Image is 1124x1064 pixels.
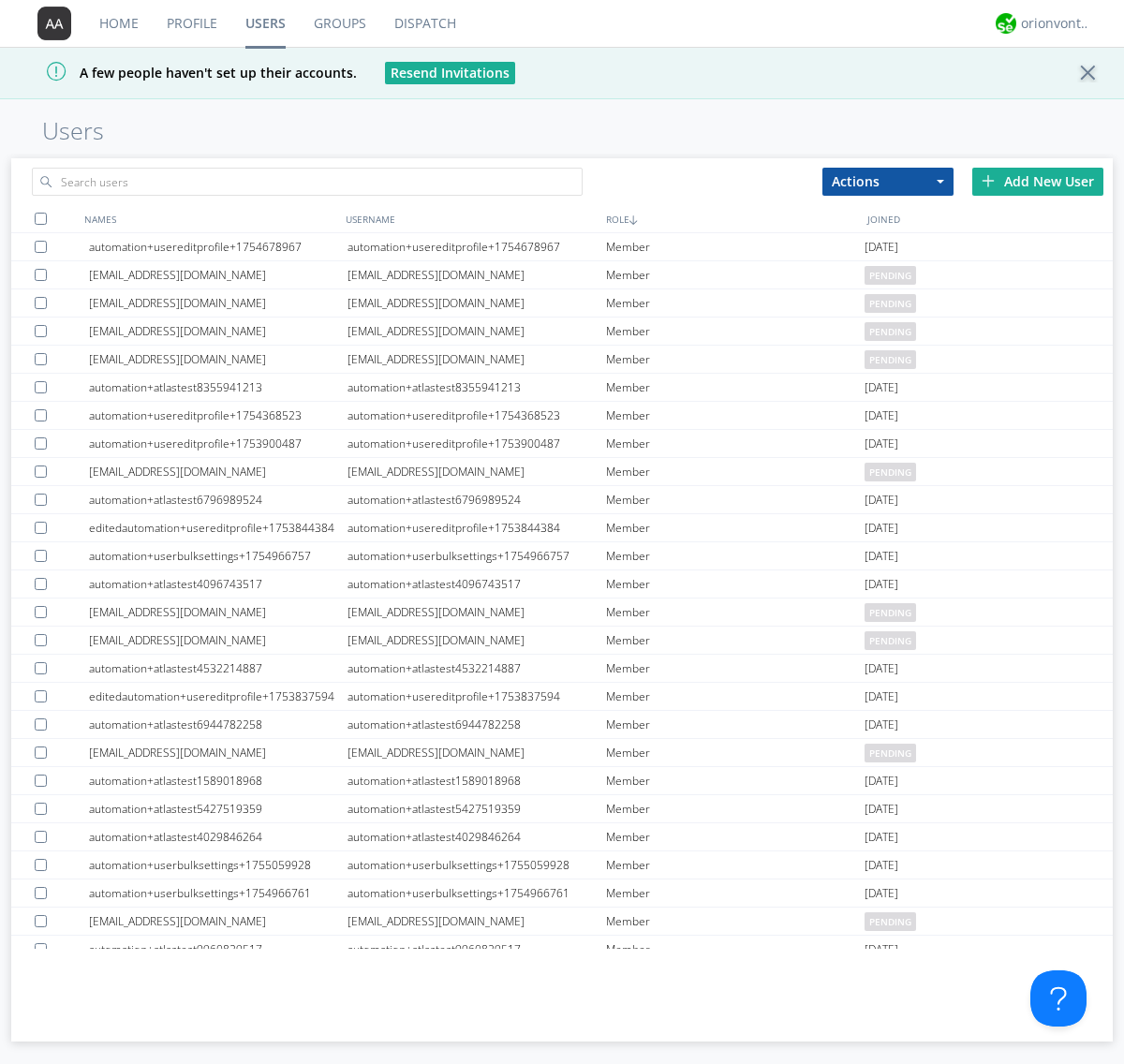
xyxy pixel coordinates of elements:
[865,514,898,542] span: [DATE]
[348,936,606,963] div: automation+atlastest9960829517
[89,711,348,738] div: automation+atlastest6944782258
[606,542,865,569] div: Member
[89,795,348,822] div: automation+atlastest5427519359
[348,795,606,822] div: automation+atlastest5427519359
[89,430,348,457] div: automation+usereditprofile+1753900487
[982,174,995,187] img: plus.svg
[89,598,348,626] div: [EMAIL_ADDRESS][DOMAIN_NAME]
[606,598,865,626] div: Member
[865,233,898,261] span: [DATE]
[865,767,898,795] span: [DATE]
[865,936,898,964] span: [DATE]
[865,711,898,739] span: [DATE]
[865,851,898,879] span: [DATE]
[89,767,348,794] div: automation+atlastest1589018968
[348,598,606,626] div: [EMAIL_ADDRESS][DOMAIN_NAME]
[348,767,606,794] div: automation+atlastest1589018968
[89,261,348,288] div: [EMAIL_ADDRESS][DOMAIN_NAME]
[89,289,348,317] div: [EMAIL_ADDRESS][DOMAIN_NAME]
[89,542,348,569] div: automation+userbulksettings+1754966757
[348,683,606,710] div: automation+usereditprofile+1753837594
[606,851,865,879] div: Member
[11,458,1113,486] a: [EMAIL_ADDRESS][DOMAIN_NAME][EMAIL_ADDRESS][DOMAIN_NAME]Memberpending
[348,458,606,485] div: [EMAIL_ADDRESS][DOMAIN_NAME]
[606,402,865,429] div: Member
[865,795,898,823] span: [DATE]
[606,795,865,822] div: Member
[865,823,898,851] span: [DATE]
[348,739,606,766] div: [EMAIL_ADDRESS][DOMAIN_NAME]
[606,486,865,513] div: Member
[865,463,916,481] span: pending
[606,683,865,710] div: Member
[11,627,1113,655] a: [EMAIL_ADDRESS][DOMAIN_NAME][EMAIL_ADDRESS][DOMAIN_NAME]Memberpending
[11,795,1113,823] a: automation+atlastest5427519359automation+atlastest5427519359Member[DATE]
[89,233,348,260] div: automation+usereditprofile+1754678967
[606,711,865,738] div: Member
[865,322,916,341] span: pending
[865,430,898,458] span: [DATE]
[11,289,1113,318] a: [EMAIL_ADDRESS][DOMAIN_NAME][EMAIL_ADDRESS][DOMAIN_NAME]Memberpending
[606,346,865,373] div: Member
[89,823,348,850] div: automation+atlastest4029846264
[89,627,348,654] div: [EMAIL_ADDRESS][DOMAIN_NAME]
[606,627,865,654] div: Member
[348,402,606,429] div: automation+usereditprofile+1754368523
[865,402,898,430] span: [DATE]
[89,936,348,963] div: automation+atlastest9960829517
[348,851,606,879] div: automation+userbulksettings+1755059928
[996,13,1016,34] img: 29d36aed6fa347d5a1537e7736e6aa13
[348,374,606,401] div: automation+atlastest8355941213
[11,767,1113,795] a: automation+atlastest1589018968automation+atlastest1589018968Member[DATE]
[11,374,1113,402] a: automation+atlastest8355941213automation+atlastest8355941213Member[DATE]
[972,168,1103,196] div: Add New User
[606,374,865,401] div: Member
[11,851,1113,879] a: automation+userbulksettings+1755059928automation+userbulksettings+1755059928Member[DATE]
[606,879,865,907] div: Member
[32,168,583,196] input: Search users
[865,294,916,313] span: pending
[822,168,954,196] button: Actions
[11,430,1113,458] a: automation+usereditprofile+1753900487automation+usereditprofile+1753900487Member[DATE]
[89,458,348,485] div: [EMAIL_ADDRESS][DOMAIN_NAME]
[865,603,916,622] span: pending
[606,430,865,457] div: Member
[14,64,357,81] span: A few people haven't set up their accounts.
[89,486,348,513] div: automation+atlastest6796989524
[606,739,865,766] div: Member
[11,233,1113,261] a: automation+usereditprofile+1754678967automation+usereditprofile+1754678967Member[DATE]
[11,402,1113,430] a: automation+usereditprofile+1754368523automation+usereditprofile+1754368523Member[DATE]
[348,346,606,373] div: [EMAIL_ADDRESS][DOMAIN_NAME]
[11,908,1113,936] a: [EMAIL_ADDRESS][DOMAIN_NAME][EMAIL_ADDRESS][DOMAIN_NAME]Memberpending
[348,908,606,935] div: [EMAIL_ADDRESS][DOMAIN_NAME]
[348,570,606,598] div: automation+atlastest4096743517
[606,655,865,682] div: Member
[606,233,865,260] div: Member
[348,514,606,541] div: automation+usereditprofile+1753844384
[348,233,606,260] div: automation+usereditprofile+1754678967
[348,486,606,513] div: automation+atlastest6796989524
[11,346,1113,374] a: [EMAIL_ADDRESS][DOMAIN_NAME][EMAIL_ADDRESS][DOMAIN_NAME]Memberpending
[865,912,916,931] span: pending
[601,205,863,232] div: ROLE
[606,514,865,541] div: Member
[11,739,1113,767] a: [EMAIL_ADDRESS][DOMAIN_NAME][EMAIL_ADDRESS][DOMAIN_NAME]Memberpending
[89,514,348,541] div: editedautomation+usereditprofile+1753844384
[89,318,348,345] div: [EMAIL_ADDRESS][DOMAIN_NAME]
[865,744,916,762] span: pending
[606,823,865,850] div: Member
[348,318,606,345] div: [EMAIL_ADDRESS][DOMAIN_NAME]
[11,318,1113,346] a: [EMAIL_ADDRESS][DOMAIN_NAME][EMAIL_ADDRESS][DOMAIN_NAME]Memberpending
[89,402,348,429] div: automation+usereditprofile+1754368523
[348,542,606,569] div: automation+userbulksettings+1754966757
[865,570,898,598] span: [DATE]
[89,908,348,935] div: [EMAIL_ADDRESS][DOMAIN_NAME]
[1021,14,1091,33] div: orionvontas+atlas+automation+org2
[863,205,1124,232] div: JOINED
[348,823,606,850] div: automation+atlastest4029846264
[11,261,1113,289] a: [EMAIL_ADDRESS][DOMAIN_NAME][EMAIL_ADDRESS][DOMAIN_NAME]Memberpending
[348,711,606,738] div: automation+atlastest6944782258
[89,851,348,879] div: automation+userbulksettings+1755059928
[606,289,865,317] div: Member
[606,936,865,963] div: Member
